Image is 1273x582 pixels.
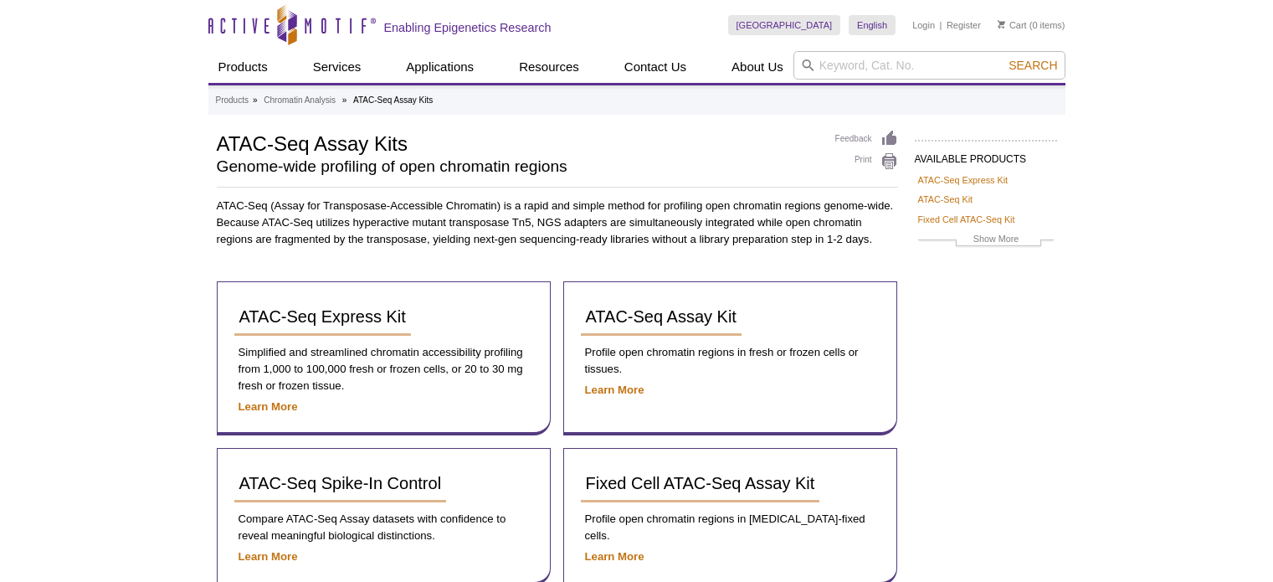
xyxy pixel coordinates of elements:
[1004,58,1062,73] button: Search
[835,152,898,171] a: Print
[217,130,819,155] h1: ATAC-Seq Assay Kits
[581,344,880,378] p: Profile open chromatin regions in fresh or frozen cells or tissues.
[940,15,942,35] li: |
[253,95,258,105] li: »
[998,19,1027,31] a: Cart
[585,384,644,396] a: Learn More
[234,299,411,336] a: ATAC-Seq Express Kit
[581,299,742,336] a: ATAC-Seq Assay Kit
[998,15,1065,35] li: (0 items)
[793,51,1065,80] input: Keyword, Cat. No.
[239,307,406,326] span: ATAC-Seq Express Kit
[342,95,347,105] li: »
[234,466,447,502] a: ATAC-Seq Spike-In Control
[835,130,898,148] a: Feedback
[581,466,820,502] a: Fixed Cell ATAC-Seq Assay Kit
[239,400,298,413] a: Learn More
[239,550,298,563] a: Learn More
[918,173,1009,188] a: ATAC-Seq Express Kit
[918,231,1054,250] a: Show More
[216,93,249,108] a: Products
[998,20,1005,28] img: Your Cart
[384,20,552,35] h2: Enabling Epigenetics Research
[234,344,533,394] p: Simplified and streamlined chromatin accessibility profiling from 1,000 to 100,000 fresh or froze...
[217,159,819,174] h2: Genome-wide profiling of open chromatin regions
[1009,59,1057,72] span: Search
[947,19,981,31] a: Register
[586,307,737,326] span: ATAC-Seq Assay Kit
[585,550,644,563] a: Learn More
[396,51,484,83] a: Applications
[915,140,1057,170] h2: AVAILABLE PRODUCTS
[217,198,898,248] p: ATAC-Seq (Assay for Transposase-Accessible Chromatin) is a rapid and simple method for profiling ...
[918,212,1015,227] a: Fixed Cell ATAC-Seq Kit
[353,95,433,105] li: ATAC-Seq Assay Kits
[303,51,372,83] a: Services
[239,474,442,492] span: ATAC-Seq Spike-In Control
[614,51,696,83] a: Contact Us
[728,15,841,35] a: [GEOGRAPHIC_DATA]
[234,511,533,544] p: Compare ATAC-Seq Assay datasets with confidence to reveal meaningful biological distinctions.
[581,511,880,544] p: Profile open chromatin regions in [MEDICAL_DATA]-fixed cells.
[586,474,815,492] span: Fixed Cell ATAC-Seq Assay Kit
[721,51,793,83] a: About Us
[918,192,973,207] a: ATAC-Seq Kit
[208,51,278,83] a: Products
[509,51,589,83] a: Resources
[849,15,896,35] a: English
[912,19,935,31] a: Login
[264,93,336,108] a: Chromatin Analysis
